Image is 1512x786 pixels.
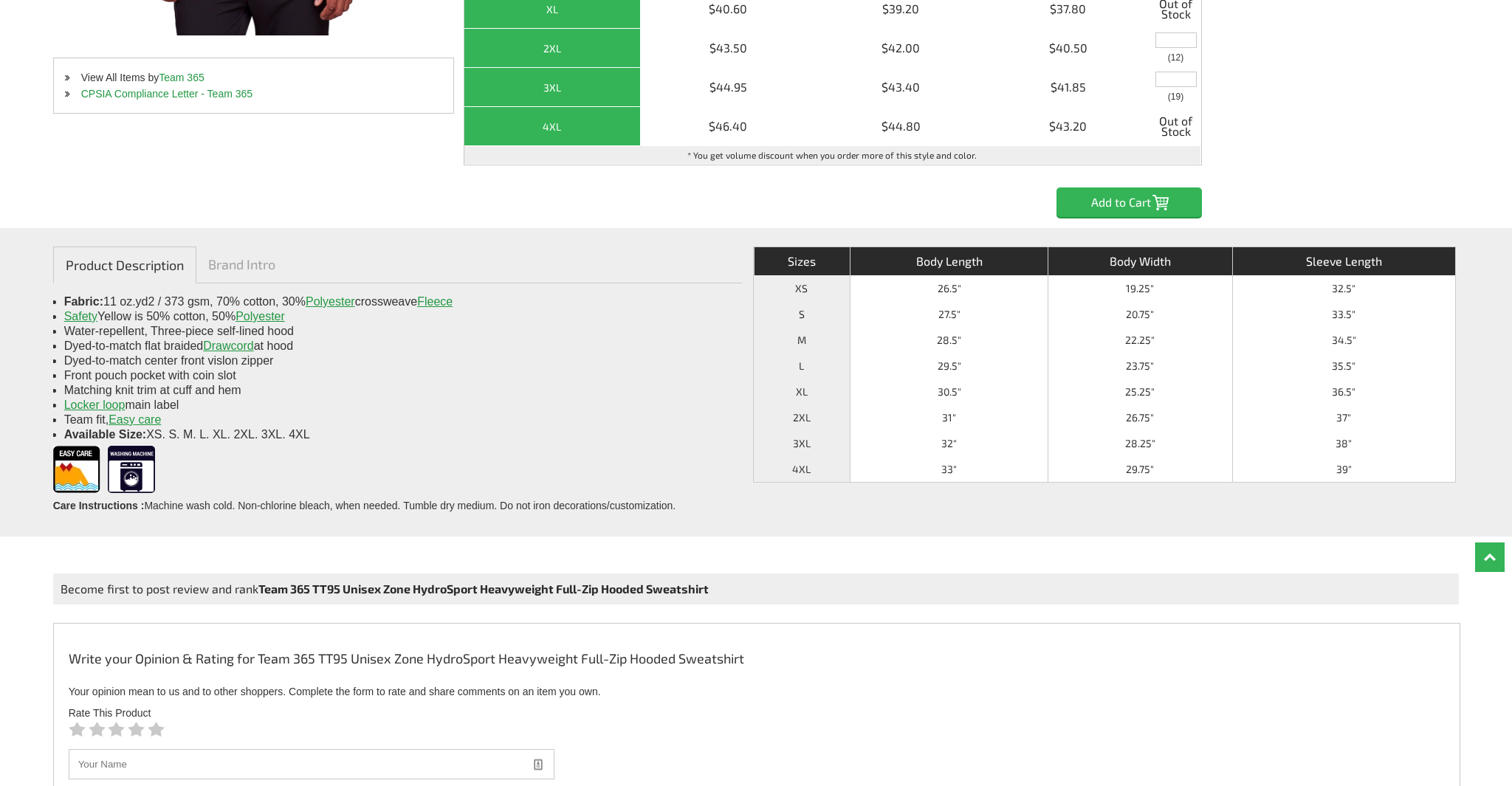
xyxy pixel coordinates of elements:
[1168,53,1183,62] span: Inventory
[850,327,1048,353] td: 28.5"
[850,456,1048,482] td: 33"
[53,500,145,511] strong: Care Instructions :
[64,398,731,413] div: main label
[1056,187,1202,217] input: Add to Cart
[1048,404,1232,430] td: 26.75"
[1232,327,1456,353] td: 34.5"
[69,708,1446,718] label: Rate This Product
[986,107,1151,146] td: $43.20
[69,749,555,779] input: Your Name
[1475,542,1505,572] a: Top
[1048,379,1232,404] td: 25.25"
[53,573,1460,604] div: Become first to post review and rank
[1155,111,1197,142] span: Out of Stock
[850,430,1048,456] td: 32"
[1048,456,1232,482] td: 29.75"
[1232,301,1456,327] td: 33.5"
[196,247,287,282] a: Brand Intro
[64,354,731,368] div: Dyed-to-match center front vislon zipper
[64,383,731,398] div: Matching knit trim at cuff and hem
[64,427,731,442] div: XS, S, M, L, XL, 2XL, 3XL, 4XL
[754,456,850,482] th: 4XL
[817,107,986,146] td: $44.80
[850,353,1048,379] td: 29.5"
[69,722,86,737] img: star1
[1168,92,1183,101] span: Inventory
[754,353,850,379] th: L
[641,68,817,107] td: $44.95
[1048,275,1232,301] td: 19.25"
[203,339,253,352] a: Drawcord
[236,310,285,323] a: Polyester
[817,68,986,107] td: $43.40
[81,88,252,100] a: CPSIA Compliance Letter - Team 365
[1232,404,1456,430] td: 37"
[1048,327,1232,353] td: 22.25"
[986,29,1151,68] td: $40.50
[1048,301,1232,327] td: 20.75"
[108,446,155,500] img: Washing
[69,649,1446,675] h3: Write your Opinion & Rating for Team 365 TT95 Unisex Zone HydroSport Heavyweight Full-Zip Hooded ...
[754,275,850,301] th: XS
[986,68,1151,107] td: $41.85
[109,413,161,426] a: Easy care
[1232,247,1456,275] th: Sleeve Length
[148,722,165,737] img: star5
[1048,430,1232,456] td: 28.25"
[817,29,986,68] td: $42.00
[64,368,731,383] div: Front pouch pocket with coin slot
[850,379,1048,404] td: 30.5"
[1232,353,1456,379] td: 35.5"
[1232,379,1456,404] td: 36.5"
[754,430,850,456] th: 3XL
[754,379,850,404] th: XL
[850,247,1048,275] th: Body Length
[108,722,125,737] img: star3
[128,722,145,737] img: star4
[464,146,1201,165] td: * You get volume discount when you order more of this style and color.
[64,324,731,339] div: Water-repellent, Three-piece self-lined hood
[306,295,355,308] a: Polyester
[464,107,641,146] th: 4XL
[89,722,106,737] img: star2
[69,686,1446,697] p: Your opinion mean to us and to other shoppers. Complete the form to rate and share comments on an...
[641,29,817,68] td: $43.50
[64,399,126,411] a: Locker loop
[64,339,731,354] div: Dyed-to-match flat braided at hood
[850,301,1048,327] td: 27.5"
[754,327,850,353] th: M
[417,295,453,308] a: Fleece
[1048,247,1232,275] th: Body Width
[53,438,742,518] div: Machine wash cold. Non-chlorine bleach, when needed. Tumble dry medium. Do not iron decorations/c...
[464,68,641,107] th: 3XL
[54,69,453,86] li: View All Items by
[1232,275,1456,301] td: 32.5"
[754,404,850,430] th: 2XL
[64,310,97,323] a: Safety
[1048,353,1232,379] td: 23.75"
[850,275,1048,301] td: 26.5"
[258,582,709,596] b: Team 365 TT95 Unisex Zone HydroSport Heavyweight Full-Zip Hooded Sweatshirt
[64,294,731,309] div: 11 oz.yd2 / 373 gsm, 70% cotton, 30% crossweave
[53,247,196,283] a: Product Description
[464,29,641,68] th: 2XL
[64,295,103,308] span: Fabric:
[1232,430,1456,456] td: 38"
[64,309,731,324] div: Yellow is 50% cotton, 50%
[754,247,850,275] th: Sizes
[1232,456,1456,482] td: 39"
[850,404,1048,430] td: 31"
[53,446,100,500] img: Easy Care
[641,107,817,146] td: $46.40
[64,428,146,441] span: Available Size:
[159,72,204,83] a: Team 365
[754,301,850,327] th: S
[64,413,731,427] div: Team fit,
